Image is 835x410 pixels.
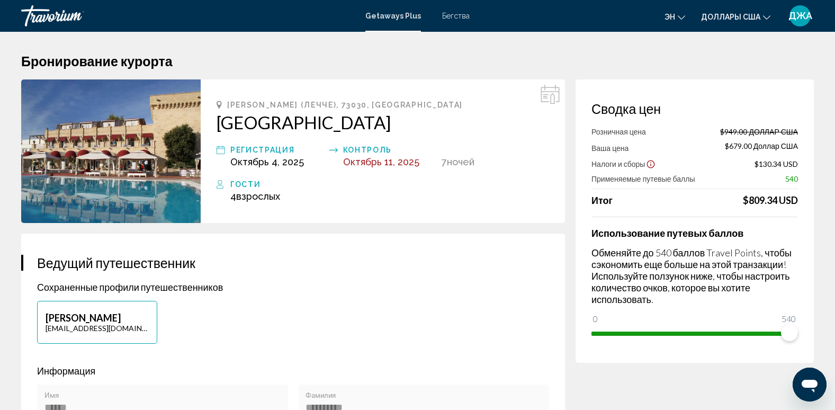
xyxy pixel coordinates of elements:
[37,365,549,377] p: Информация
[701,13,760,21] span: Доллары США
[37,301,157,344] button: [PERSON_NAME][EMAIL_ADDRESS][DOMAIN_NAME]
[442,156,447,167] span: 7
[788,11,812,21] span: ДЖА
[230,156,304,167] span: Октябрь 4, 2025
[46,324,149,333] p: [EMAIL_ADDRESS][DOMAIN_NAME]
[793,368,827,402] iframe: Кнопка запуска окна обмена сообщениями
[591,174,695,183] span: Применяемые путевые баллы
[591,127,646,136] span: Розничная цена
[591,101,798,117] h3: Сводка цен
[21,53,814,69] h1: Бронирование курорта
[442,12,470,20] a: Бегства
[591,158,656,169] button: Показать разбивку налогов и сборов
[37,281,549,293] p: Сохраненные профили путешественников
[227,101,463,109] span: [PERSON_NAME] (Лечче), 73030, [GEOGRAPHIC_DATA]
[37,255,549,271] h3: Ведущий путешественник
[591,247,798,305] p: Обменяйте до 540 баллов Travel Points, чтобы сэкономить еще больше на этой транзакции! Используйт...
[365,12,421,20] a: Getaways Plus
[785,174,798,183] span: 540
[217,112,549,133] a: [GEOGRAPHIC_DATA]
[230,178,549,191] div: Гости
[230,144,324,156] div: Регистрация
[786,5,814,27] button: Пользовательское меню
[46,312,149,324] p: [PERSON_NAME]
[230,191,236,202] font: 4
[591,144,629,153] span: Ваша цена
[591,313,599,325] span: 0
[755,159,798,168] font: $130.34 USD
[343,144,437,156] div: Контроль
[720,127,798,136] font: $949.00 ДОЛЛАР США
[665,9,685,24] button: Изменение языка
[447,156,474,167] span: Ночей
[343,156,419,167] span: Октябрь 11, 2025
[591,194,613,206] span: Итог
[236,191,280,202] span: Взрослых
[780,313,797,325] span: 540
[665,13,675,21] span: эн
[21,5,355,26] a: Травориум
[701,9,770,24] button: Изменить валюту
[743,194,798,206] div: $809.34 USD
[591,159,645,168] span: Налоги и сборы
[646,159,656,168] button: Показать отказ от ответственности за налоги и сборы
[725,141,798,153] span: $679.00 Доллар США
[591,227,798,239] h4: Использование путевых баллов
